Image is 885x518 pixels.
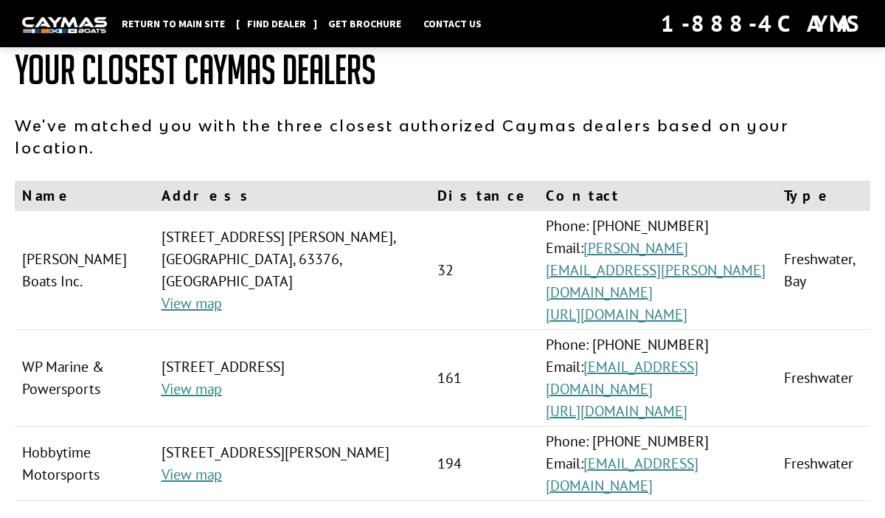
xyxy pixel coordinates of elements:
th: Type [777,181,870,211]
td: Phone: [PHONE_NUMBER] Email: [538,330,777,427]
a: Get Brochure [321,14,409,33]
a: View map [162,294,222,313]
td: Hobbytime Motorsports [15,427,154,501]
h1: Your Closest Caymas Dealers [15,48,870,92]
td: Freshwater, Bay [777,211,870,330]
td: Freshwater [777,330,870,427]
th: Address [154,181,430,211]
a: [EMAIL_ADDRESS][DOMAIN_NAME] [546,454,698,495]
a: View map [162,465,222,484]
td: 161 [430,330,538,427]
a: [URL][DOMAIN_NAME] [546,305,687,324]
th: Contact [538,181,777,211]
div: 1-888-4CAYMAS [661,7,863,40]
td: WP Marine & Powersports [15,330,154,427]
a: Return to main site [114,14,232,33]
a: [URL][DOMAIN_NAME] [546,401,687,421]
p: We've matched you with the three closest authorized Caymas dealers based on your location. [15,114,870,159]
td: [STREET_ADDRESS] [154,330,430,427]
th: Name [15,181,154,211]
img: white-logo-c9c8dbefe5ff5ceceb0f0178aa75bf4bb51f6bca0971e226c86eb53dfe498488.png [22,17,107,32]
a: [EMAIL_ADDRESS][DOMAIN_NAME] [546,357,698,398]
a: Contact Us [416,14,489,33]
td: 194 [430,427,538,501]
td: Phone: [PHONE_NUMBER] Email: [538,211,777,330]
td: 32 [430,211,538,330]
td: Phone: [PHONE_NUMBER] Email: [538,427,777,501]
td: [STREET_ADDRESS][PERSON_NAME] [154,427,430,501]
th: Distance [430,181,538,211]
td: [PERSON_NAME] Boats Inc. [15,211,154,330]
a: View map [162,379,222,398]
a: Find Dealer [240,14,313,33]
td: [STREET_ADDRESS] [PERSON_NAME], [GEOGRAPHIC_DATA], 63376, [GEOGRAPHIC_DATA] [154,211,430,330]
a: [PERSON_NAME][EMAIL_ADDRESS][PERSON_NAME][DOMAIN_NAME] [546,238,766,302]
td: Freshwater [777,427,870,501]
